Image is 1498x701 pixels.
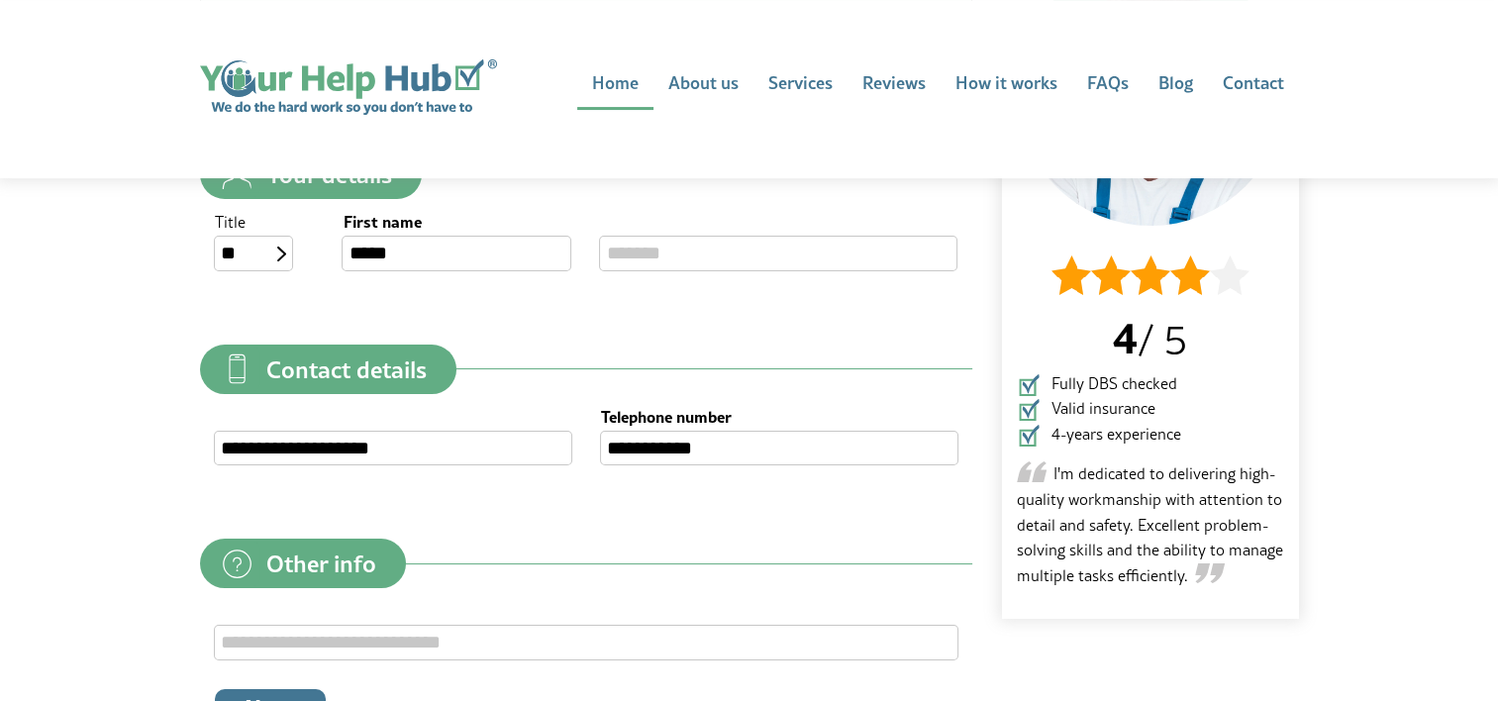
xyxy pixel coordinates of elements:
label: Title [215,214,314,230]
a: Home [577,59,653,110]
a: Blog [1144,59,1208,110]
span: 4 [1113,305,1138,367]
li: 4-years experience [1017,422,1284,448]
span: Other info [266,551,376,575]
img: Your Help Hub logo [200,59,497,115]
a: Reviews [848,59,941,110]
a: About us [653,59,753,110]
img: Closing quote [1195,563,1225,583]
label: First name [343,214,570,230]
span: Your details [266,162,392,186]
a: Home [200,59,497,115]
img: select-box.svg [277,247,286,261]
a: FAQs [1072,59,1144,110]
li: Fully DBS checked [1017,371,1284,397]
p: / 5 [1017,302,1284,371]
li: Valid insurance [1017,396,1284,422]
a: How it works [941,59,1072,110]
img: Opening quote [1017,461,1047,481]
a: Services [753,59,848,110]
a: Contact [1208,59,1299,110]
span: Contact details [266,357,427,381]
label: Telephone number [601,409,957,425]
p: I'm dedicated to delivering high-quality workmanship with attention to detail and safety. Excelle... [1017,461,1284,588]
img: contact-details.svg [215,347,259,391]
img: questions.svg [215,542,259,586]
